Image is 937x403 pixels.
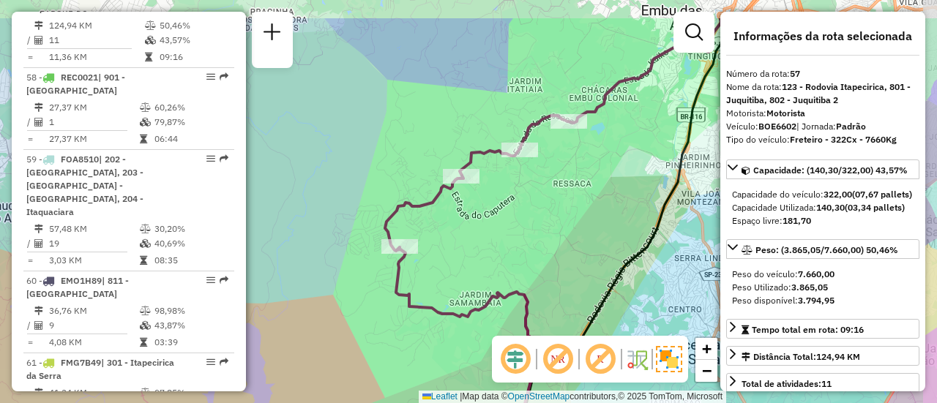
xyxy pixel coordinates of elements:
[726,373,919,393] a: Total de atividades:11
[145,21,156,30] i: % de utilização do peso
[61,275,102,286] span: EMO1H89
[732,268,835,279] span: Peso do veículo:
[140,103,151,112] i: % de utilização do peso
[726,182,919,233] div: Capacidade: (140,30/322,00) 43,57%
[836,121,866,132] strong: Padrão
[732,214,914,227] div: Espaço livre:
[206,72,215,81] em: Opções
[48,222,139,236] td: 57,48 KM
[732,281,914,294] div: Peso Utilizado:
[206,154,215,163] em: Opções
[154,335,228,350] td: 03:39
[140,118,151,127] i: % de utilização da cubagem
[790,134,897,145] strong: Freteiro - 322Cx - 7660Kg
[702,339,712,358] span: +
[48,115,139,129] td: 1
[61,154,99,165] span: FOA8510
[154,236,228,251] td: 40,69%
[48,253,139,268] td: 3,03 KM
[26,236,34,251] td: /
[26,72,125,96] span: | 901 - [GEOGRAPHIC_DATA]
[48,304,139,318] td: 36,76 KM
[796,121,866,132] span: | Jornada:
[752,324,864,335] span: Tempo total em rota: 09:16
[258,18,287,50] a: Nova sessão e pesquisa
[159,33,228,48] td: 43,57%
[783,215,811,226] strong: 181,70
[140,338,147,347] i: Tempo total em rota
[34,36,43,45] i: Total de Atividades
[206,276,215,285] em: Opções
[798,295,835,306] strong: 3.794,95
[154,304,228,318] td: 98,98%
[34,225,43,233] i: Distância Total
[140,225,151,233] i: % de utilização do peso
[726,67,919,80] div: Número da rota:
[48,385,139,400] td: 41,34 KM
[742,350,860,364] div: Distância Total:
[726,262,919,313] div: Peso: (3.865,05/7.660,00) 50,46%
[791,282,828,293] strong: 3.865,05
[26,33,34,48] td: /
[154,318,228,333] td: 43,87%
[48,100,139,115] td: 27,37 KM
[48,236,139,251] td: 19
[48,50,144,64] td: 11,36 KM
[220,72,228,81] em: Rota exportada
[852,189,912,200] strong: (07,67 pallets)
[220,358,228,366] em: Rota exportada
[154,115,228,129] td: 79,87%
[26,50,34,64] td: =
[679,18,709,47] a: Exibir filtros
[154,253,228,268] td: 08:35
[140,388,151,397] i: % de utilização do peso
[220,276,228,285] em: Rota exportada
[34,21,43,30] i: Distância Total
[140,306,151,315] i: % de utilização do peso
[753,165,908,176] span: Capacidade: (140,30/322,00) 43,57%
[26,318,34,333] td: /
[798,268,835,279] strong: 7.660,00
[419,391,726,403] div: Map data © contributors,© 2025 TomTom, Microsoft
[766,108,805,118] strong: Motorista
[821,378,832,389] strong: 11
[758,121,796,132] strong: BOE6602
[726,29,919,43] h4: Informações da rota selecionada
[742,378,832,389] span: Total de atividades:
[34,321,43,330] i: Total de Atividades
[48,318,139,333] td: 9
[816,351,860,362] span: 124,94 KM
[726,80,919,107] div: Nome da rota:
[26,253,34,268] td: =
[34,306,43,315] i: Distância Total
[583,342,618,377] span: Exibir rótulo
[48,335,139,350] td: 4,08 KM
[26,154,143,217] span: 59 -
[145,36,156,45] i: % de utilização da cubagem
[154,222,228,236] td: 30,20%
[26,357,174,381] span: | 301 - Itapecirica da Serra
[140,239,151,248] i: % de utilização da cubagem
[159,50,228,64] td: 09:16
[220,154,228,163] em: Rota exportada
[26,154,143,217] span: | 202 - [GEOGRAPHIC_DATA], 203 - [GEOGRAPHIC_DATA] - [GEOGRAPHIC_DATA], 204 - Itaquaciara
[26,335,34,350] td: =
[498,342,533,377] span: Ocultar deslocamento
[816,202,845,213] strong: 140,30
[48,33,144,48] td: 11
[732,294,914,307] div: Peso disponível:
[206,358,215,366] em: Opções
[159,18,228,33] td: 50,46%
[140,256,147,265] i: Tempo total em rota
[656,346,682,372] img: Exibir/Ocultar setores
[422,391,458,402] a: Leaflet
[26,275,129,299] span: 60 -
[726,159,919,179] a: Capacidade: (140,30/322,00) 43,57%
[34,118,43,127] i: Total de Atividades
[26,357,174,381] span: 61 -
[726,107,919,120] div: Motorista:
[824,189,852,200] strong: 322,00
[695,360,717,382] a: Zoom out
[726,81,911,105] strong: 123 - Rodovia Itapecirica, 801 - Juquitiba, 802 - Juquitiba 2
[726,133,919,146] div: Tipo do veículo:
